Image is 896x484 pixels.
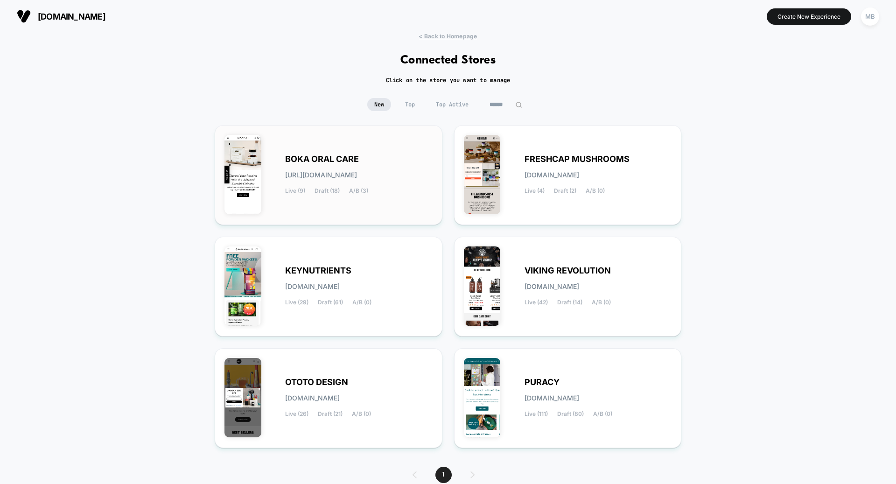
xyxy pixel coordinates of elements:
span: Live (26) [285,411,308,417]
span: BOKA ORAL CARE [285,156,359,162]
img: PURACY [464,358,501,437]
span: KEYNUTRIENTS [285,267,351,274]
h1: Connected Stores [400,54,496,67]
span: PURACY [525,379,560,386]
img: OTOTO_DESIGN [224,358,261,437]
img: edit [515,101,522,108]
img: FRESHCAP_MUSHROOMS [464,135,501,214]
img: BOKA_ORAL_CARE [224,135,261,214]
span: [DOMAIN_NAME] [38,12,105,21]
span: < Back to Homepage [419,33,477,40]
span: Top Active [429,98,476,111]
span: New [367,98,391,111]
span: Live (42) [525,299,548,306]
span: Top [398,98,422,111]
button: MB [858,7,882,26]
span: A/B (0) [592,299,611,306]
span: Draft (18) [315,188,340,194]
span: [DOMAIN_NAME] [525,172,579,178]
span: [DOMAIN_NAME] [525,395,579,401]
span: [DOMAIN_NAME] [285,395,340,401]
div: MB [861,7,879,26]
span: A/B (0) [586,188,605,194]
span: VIKING REVOLUTION [525,267,611,274]
span: A/B (0) [593,411,612,417]
span: A/B (0) [352,299,371,306]
span: OTOTO DESIGN [285,379,348,386]
button: Create New Experience [767,8,851,25]
span: Live (4) [525,188,545,194]
span: Draft (21) [318,411,343,417]
span: Live (111) [525,411,548,417]
span: Live (29) [285,299,308,306]
span: FRESHCAP MUSHROOMS [525,156,630,162]
img: VIKING_REVOLUTION [464,246,501,326]
span: 1 [435,467,452,483]
span: A/B (0) [352,411,371,417]
span: [DOMAIN_NAME] [525,283,579,290]
span: Draft (14) [557,299,582,306]
span: Draft (80) [557,411,584,417]
span: Draft (61) [318,299,343,306]
button: [DOMAIN_NAME] [14,9,108,24]
span: A/B (3) [349,188,368,194]
span: Live (9) [285,188,305,194]
img: Visually logo [17,9,31,23]
img: KEYNUTRIENTS [224,246,261,326]
span: Draft (2) [554,188,576,194]
span: [DOMAIN_NAME] [285,283,340,290]
span: [URL][DOMAIN_NAME] [285,172,357,178]
h2: Click on the store you want to manage [386,77,511,84]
